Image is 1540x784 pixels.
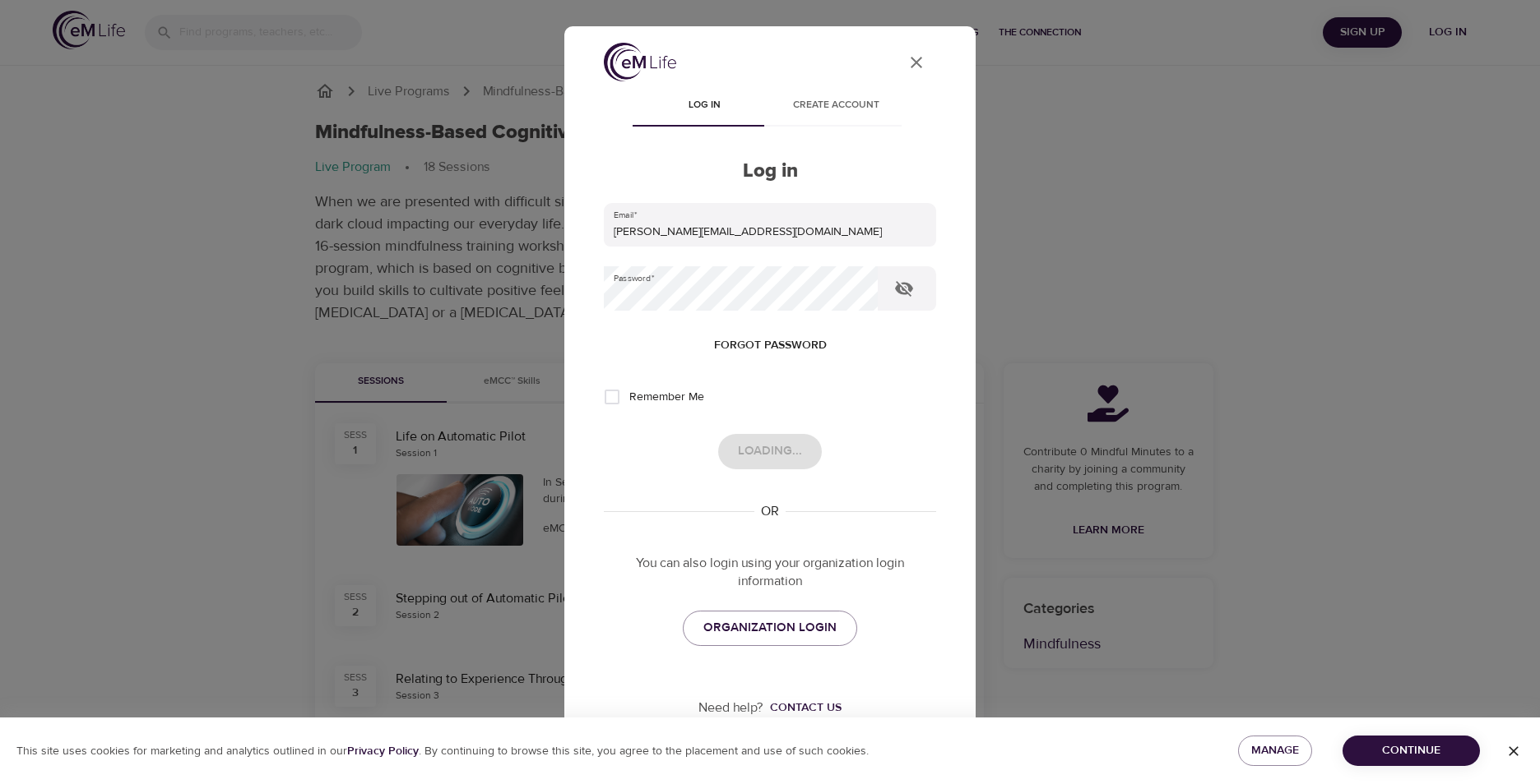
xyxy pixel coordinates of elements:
[754,502,786,521] div: OR
[604,43,676,81] img: logo
[763,699,842,716] a: Contact us
[347,744,419,759] b: Privacy Policy
[897,43,936,82] button: close
[703,617,837,639] span: ORGANIZATION LOGIN
[698,699,763,717] p: Need help?
[1356,740,1467,761] span: Continue
[604,87,936,127] div: disabled tabs example
[629,389,704,406] span: Remember Me
[683,611,857,645] a: ORGANIZATION LOGIN
[604,159,936,183] h2: Log in
[714,335,827,356] span: Forgot password
[648,97,760,114] span: Log in
[780,97,892,114] span: Create account
[707,330,833,361] button: Forgot password
[770,699,842,716] div: Contact us
[604,554,936,592] p: You can also login using your organization login information
[1251,740,1299,761] span: Manage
